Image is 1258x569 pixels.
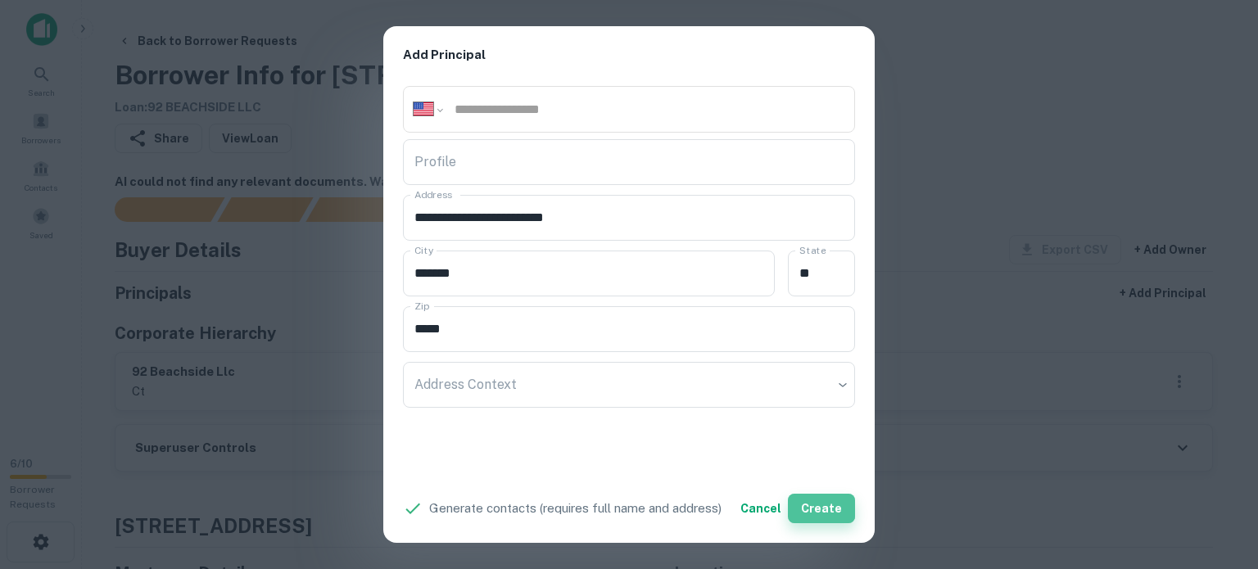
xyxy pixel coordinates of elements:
label: State [799,243,826,257]
button: Cancel [734,494,788,523]
label: Zip [414,299,429,313]
label: City [414,243,433,257]
p: Generate contacts (requires full name and address) [429,499,722,518]
button: Create [788,494,855,523]
h2: Add Principal [383,26,875,84]
label: Address [414,187,452,201]
iframe: Chat Widget [1176,438,1258,517]
div: ​ [403,362,855,408]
